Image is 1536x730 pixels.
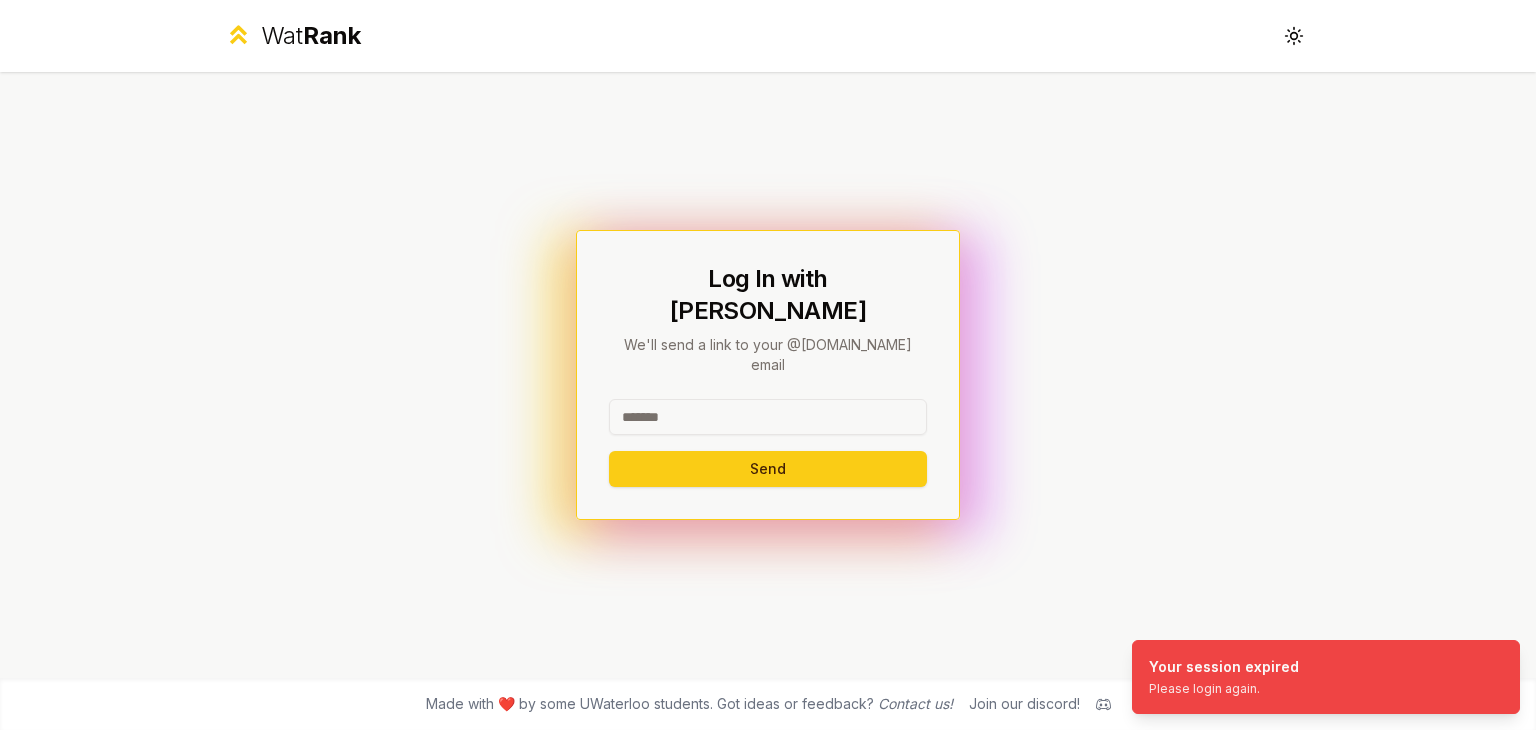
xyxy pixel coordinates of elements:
[609,335,927,375] p: We'll send a link to your @[DOMAIN_NAME] email
[969,694,1080,714] div: Join our discord!
[224,20,361,52] a: WatRank
[1149,681,1299,697] div: Please login again.
[426,694,953,714] span: Made with ❤️ by some UWaterloo students. Got ideas or feedback?
[609,263,927,327] h1: Log In with [PERSON_NAME]
[1149,657,1299,677] div: Your session expired
[609,451,927,487] button: Send
[878,695,953,712] a: Contact us!
[303,21,361,50] span: Rank
[261,20,361,52] div: Wat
